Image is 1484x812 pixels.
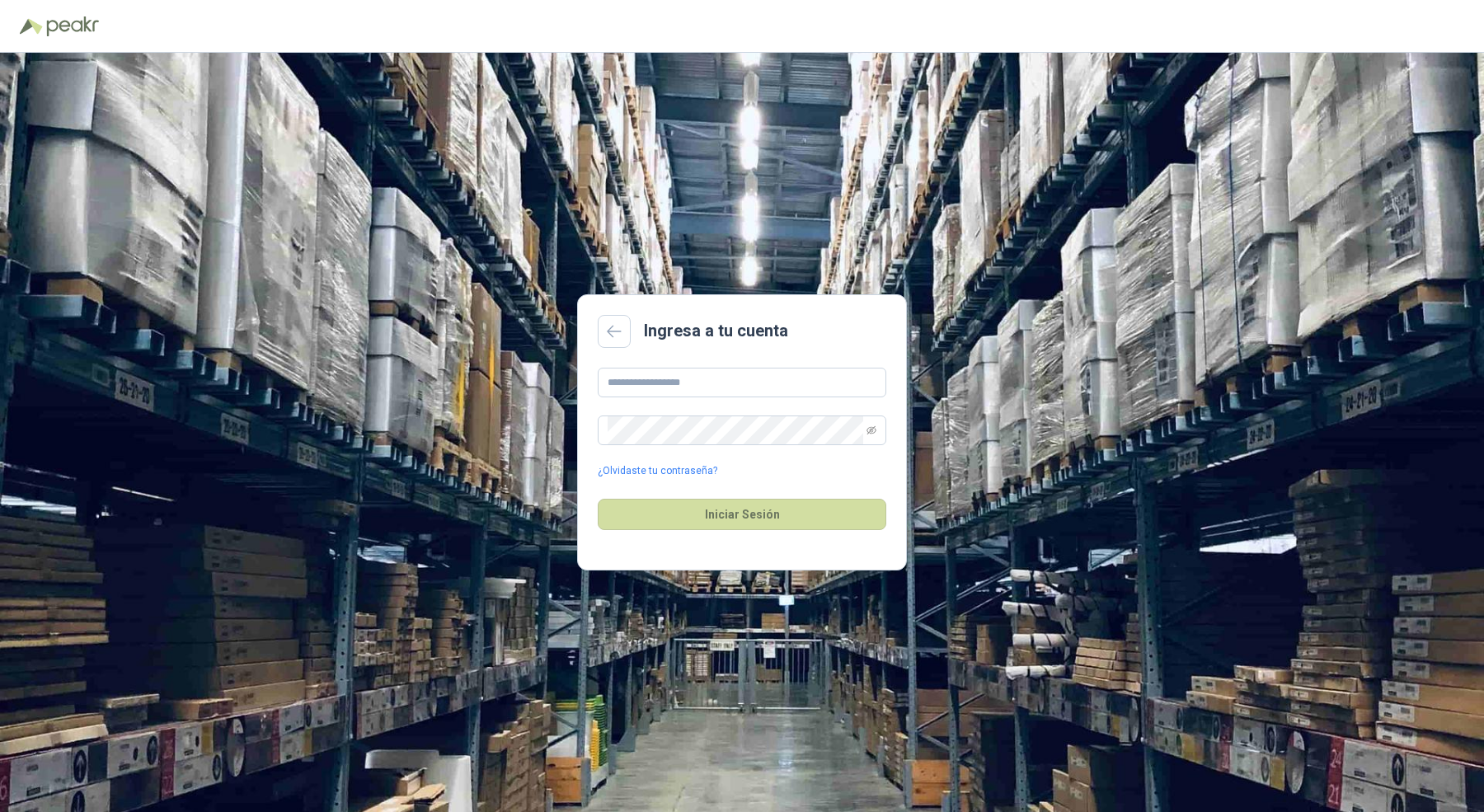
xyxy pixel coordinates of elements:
[866,425,876,435] span: eye-invisible
[598,463,717,479] a: ¿Olvidaste tu contraseña?
[46,16,99,36] img: Peakr
[598,499,886,530] button: Iniciar Sesión
[20,18,43,35] img: Logo
[644,318,788,344] h2: Ingresa a tu cuenta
